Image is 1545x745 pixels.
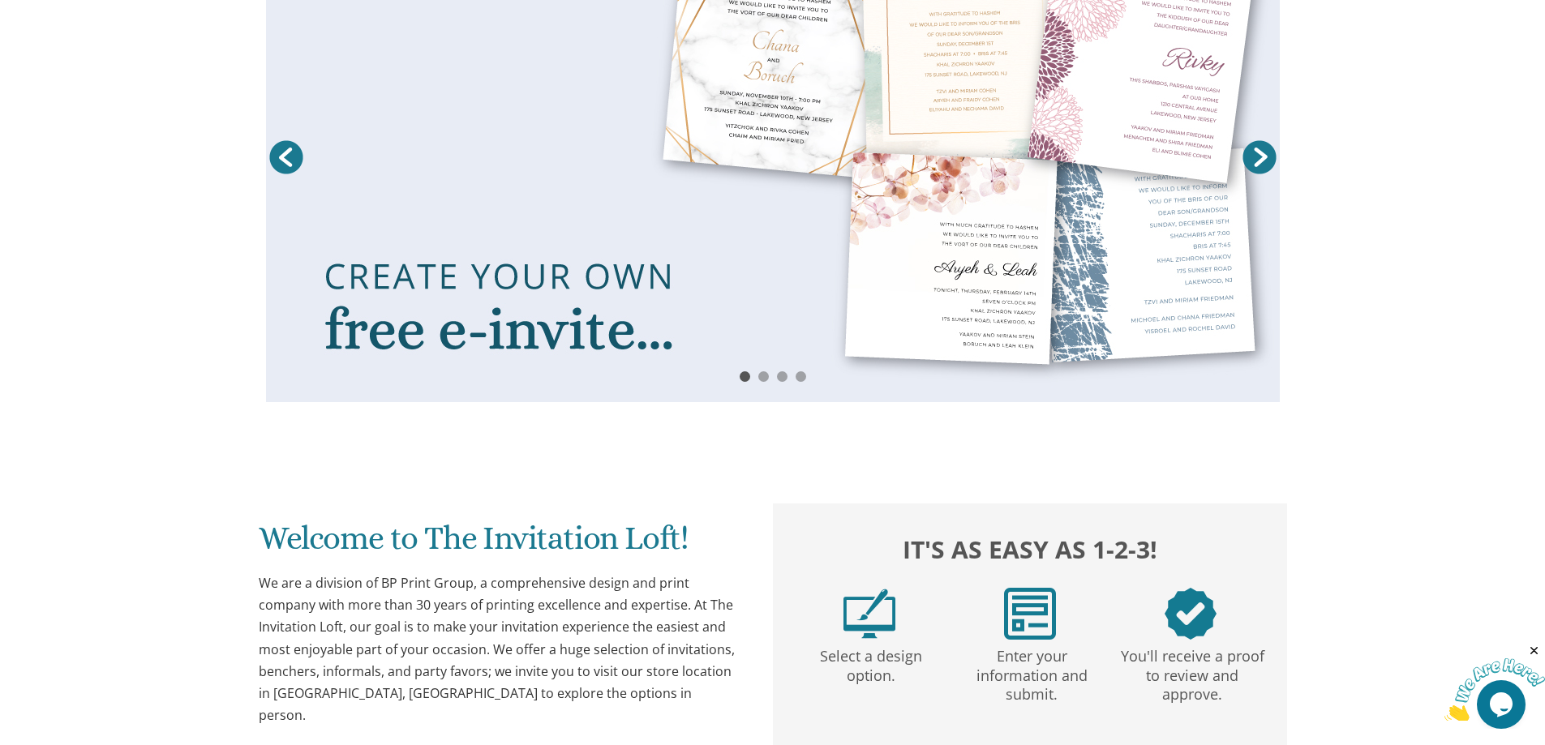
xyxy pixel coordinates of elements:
[1239,137,1280,178] a: Next
[1165,588,1217,640] img: step3.png
[843,588,895,640] img: step1.png
[259,520,740,568] h1: Welcome to The Invitation Loft!
[1115,640,1269,704] p: You'll receive a proof to review and approve.
[1444,644,1545,721] iframe: chat widget
[1004,588,1056,640] img: step2.png
[789,531,1271,567] h2: It's as easy as 1-2-3!
[955,640,1109,704] p: Enter your information and submit.
[794,640,948,686] p: Select a design option.
[266,137,307,178] a: Prev
[259,572,740,726] div: We are a division of BP Print Group, a comprehensive design and print company with more than 30 y...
